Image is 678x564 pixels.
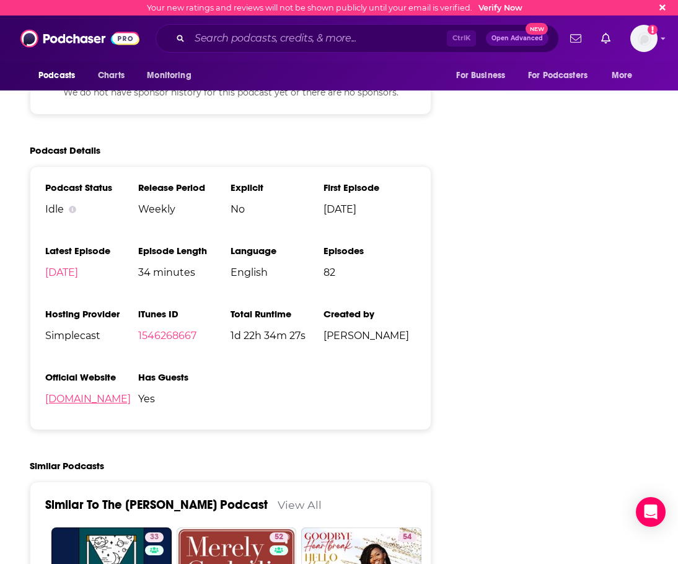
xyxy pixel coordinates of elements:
div: Open Intercom Messenger [636,497,666,527]
span: Monitoring [147,67,191,84]
span: Simplecast [45,330,138,341]
span: New [526,23,548,35]
a: Verify Now [478,3,522,12]
button: open menu [138,64,207,87]
img: User Profile [630,25,658,52]
a: 1546268667 [138,330,196,341]
div: Search podcasts, credits, & more... [156,24,559,53]
a: [DOMAIN_NAME] [45,393,131,405]
span: Open Advanced [491,35,543,42]
span: 34 minutes [138,267,231,278]
button: open menu [30,64,91,87]
span: Weekly [138,203,231,215]
h3: iTunes ID [138,308,231,320]
h3: Explicit [231,182,324,193]
span: English [231,267,324,278]
span: For Podcasters [528,67,588,84]
h3: Has Guests [138,371,231,383]
span: For Business [456,67,505,84]
h3: Official Website [45,371,138,383]
input: Search podcasts, credits, & more... [190,29,447,48]
button: open menu [520,64,605,87]
span: 52 [275,531,283,544]
h3: Episode Length [138,245,231,257]
button: open menu [603,64,648,87]
p: We do not have sponsor history for this podcast yet or there are no sponsors. [45,86,416,99]
span: Yes [138,393,231,405]
h3: Episodes [324,245,416,257]
span: 82 [324,267,416,278]
span: [PERSON_NAME] [324,330,416,341]
span: No [231,203,324,215]
h2: Similar Podcasts [30,460,104,472]
span: Ctrl K [447,30,476,46]
img: Podchaser - Follow, Share and Rate Podcasts [20,27,139,50]
span: 33 [150,531,159,544]
button: Show profile menu [630,25,658,52]
span: More [612,67,633,84]
span: 54 [403,531,412,544]
svg: Email not verified [648,25,658,35]
a: 33 [145,532,164,542]
a: Similar To The [PERSON_NAME] Podcast [45,497,268,513]
h3: Release Period [138,182,231,193]
h3: Total Runtime [231,308,324,320]
span: Podcasts [38,67,75,84]
span: [DATE] [324,203,416,215]
h3: Latest Episode [45,245,138,257]
h2: Podcast Details [30,144,100,156]
span: 1d 22h 34m 27s [231,330,324,341]
a: [DATE] [45,267,78,278]
button: open menu [447,64,521,87]
h3: First Episode [324,182,416,193]
a: Charts [90,64,132,87]
a: Show notifications dropdown [565,28,586,49]
h3: Hosting Provider [45,308,138,320]
h3: Language [231,245,324,257]
span: Charts [98,67,125,84]
div: Your new ratings and reviews will not be shown publicly until your email is verified. [147,3,522,12]
h3: Podcast Status [45,182,138,193]
button: Open AdvancedNew [486,31,548,46]
h3: Created by [324,308,416,320]
a: 52 [270,532,288,542]
a: Show notifications dropdown [596,28,615,49]
a: 54 [398,532,416,542]
a: View All [278,498,322,511]
span: Logged in as KatieP [630,25,658,52]
div: Idle [45,203,138,215]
